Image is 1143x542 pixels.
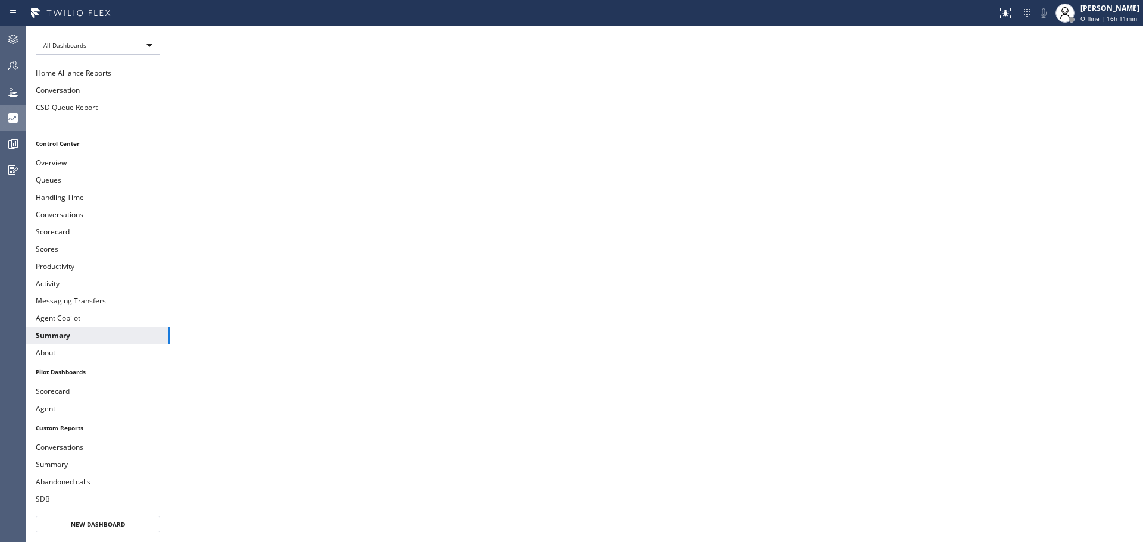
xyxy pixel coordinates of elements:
[26,420,170,436] li: Custom Reports
[26,189,170,206] button: Handling Time
[26,206,170,223] button: Conversations
[1035,5,1052,21] button: Mute
[36,516,160,532] button: New Dashboard
[26,223,170,240] button: Scorecard
[26,327,170,344] button: Summary
[26,383,170,400] button: Scorecard
[26,490,170,507] button: SDB
[26,64,170,82] button: Home Alliance Reports
[26,438,170,456] button: Conversations
[36,36,160,55] div: All Dashboards
[26,171,170,189] button: Queues
[26,309,170,327] button: Agent Copilot
[26,82,170,99] button: Conversation
[26,456,170,473] button: Summary
[26,473,170,490] button: Abandoned calls
[170,26,1143,542] iframe: dashboard_9f6bb337dffe
[26,400,170,417] button: Agent
[26,364,170,380] li: Pilot Dashboards
[26,240,170,258] button: Scores
[26,258,170,275] button: Productivity
[26,154,170,171] button: Overview
[26,99,170,116] button: CSD Queue Report
[26,344,170,361] button: About
[1080,14,1137,23] span: Offline | 16h 11min
[26,292,170,309] button: Messaging Transfers
[26,136,170,151] li: Control Center
[26,275,170,292] button: Activity
[1080,3,1139,13] div: [PERSON_NAME]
